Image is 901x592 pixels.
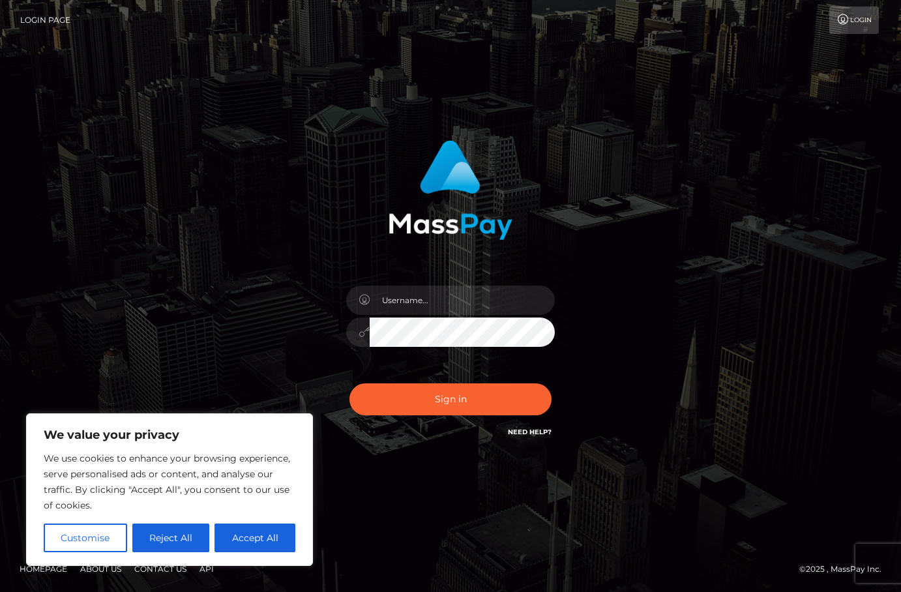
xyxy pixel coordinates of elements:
[370,286,555,315] input: Username...
[829,7,879,34] a: Login
[14,559,72,579] a: Homepage
[129,559,192,579] a: Contact Us
[349,383,552,415] button: Sign in
[44,427,295,443] p: We value your privacy
[132,524,210,552] button: Reject All
[20,7,70,34] a: Login Page
[214,524,295,552] button: Accept All
[44,524,127,552] button: Customise
[75,559,126,579] a: About Us
[389,140,512,240] img: MassPay Login
[26,413,313,566] div: We value your privacy
[194,559,219,579] a: API
[799,562,891,576] div: © 2025 , MassPay Inc.
[44,451,295,513] p: We use cookies to enhance your browsing experience, serve personalised ads or content, and analys...
[508,428,552,436] a: Need Help?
